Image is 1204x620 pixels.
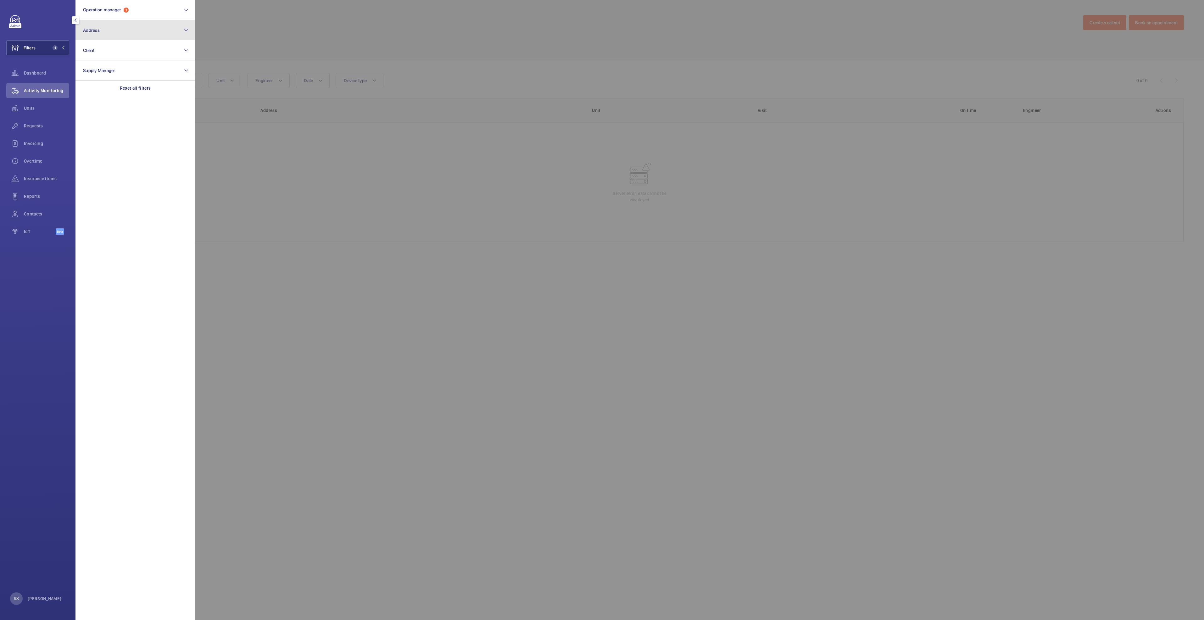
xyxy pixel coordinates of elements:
[24,140,69,147] span: Invoicing
[56,228,64,235] span: Beta
[14,595,19,602] p: RS
[28,595,62,602] p: [PERSON_NAME]
[24,228,56,235] span: IoT
[53,45,58,50] span: 1
[24,176,69,182] span: Insurance items
[24,158,69,164] span: Overtime
[24,211,69,217] span: Contacts
[24,105,69,111] span: Units
[24,193,69,199] span: Reports
[24,123,69,129] span: Requests
[24,45,36,51] span: Filters
[6,40,69,55] button: Filters1
[24,87,69,94] span: Activity Monitoring
[24,70,69,76] span: Dashboard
